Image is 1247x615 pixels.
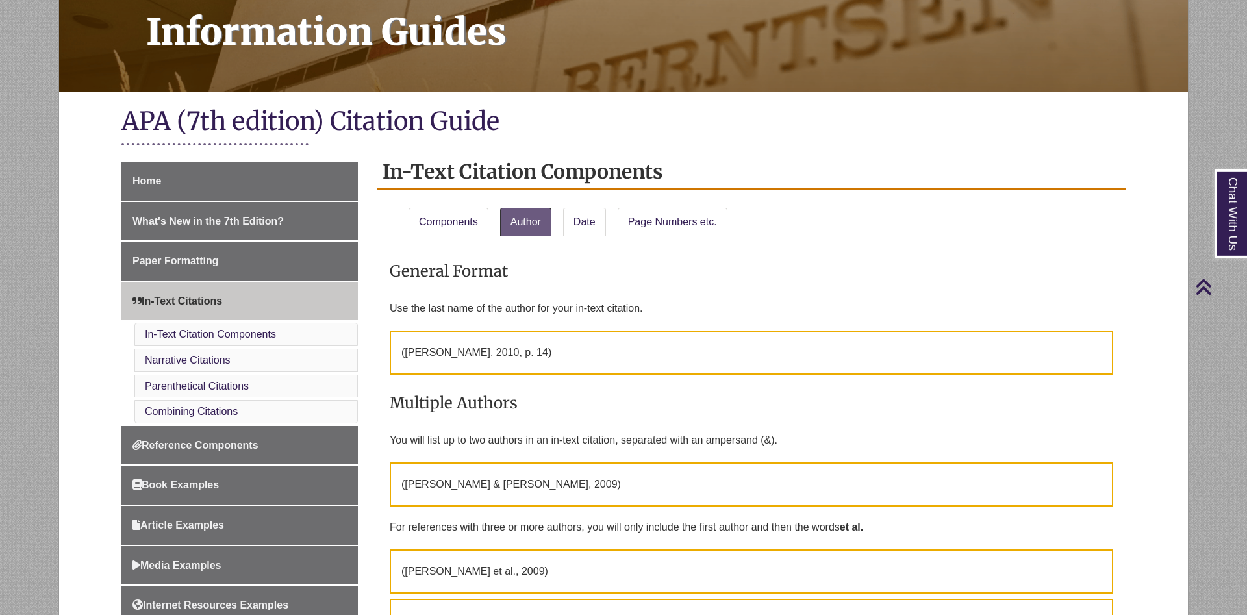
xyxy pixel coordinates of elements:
[132,216,284,227] span: What's New in the 7th Edition?
[132,175,161,186] span: Home
[390,512,1113,543] p: For references with three or more authors, you will only include the first author and then the words
[121,242,358,281] a: Paper Formatting
[121,466,358,505] a: Book Examples
[121,282,358,321] a: In-Text Citations
[132,560,221,571] span: Media Examples
[377,155,1126,190] h2: In-Text Citation Components
[405,347,490,358] span: [PERSON_NAME]
[132,440,258,451] span: Reference Components
[132,255,218,266] span: Paper Formatting
[390,256,1113,286] h3: General Format
[390,331,1113,375] p: ( , 2010, p. 14)
[563,208,606,236] a: Date
[121,105,1126,140] h1: APA (7th edition) Citation Guide
[132,479,219,490] span: Book Examples
[121,202,358,241] a: What's New in the 7th Edition?
[145,329,276,340] a: In-Text Citation Components
[121,506,358,545] a: Article Examples
[121,162,358,201] a: Home
[390,425,1113,456] p: You will list up to two authors in an in-text citation, separated with an ampersand (&).
[132,295,222,307] span: In-Text Citations
[405,479,588,490] span: [PERSON_NAME] & [PERSON_NAME]
[405,566,516,577] span: [PERSON_NAME] et al.
[500,208,551,236] a: Author
[390,462,1113,507] p: ( , 2009)
[840,521,863,533] strong: et al.
[618,208,727,236] a: Page Numbers etc.
[145,406,238,417] a: Combining Citations
[121,426,358,465] a: Reference Components
[390,388,1113,418] h3: Multiple Authors
[132,520,224,531] span: Article Examples
[409,208,488,236] a: Components
[1195,278,1244,295] a: Back to Top
[390,293,1113,324] p: Use the last name of the author for your in-text citation.
[145,355,231,366] a: Narrative Citations
[145,381,249,392] a: Parenthetical Citations
[132,599,288,610] span: Internet Resources Examples
[390,549,1113,594] p: ( , 2009)
[121,546,358,585] a: Media Examples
